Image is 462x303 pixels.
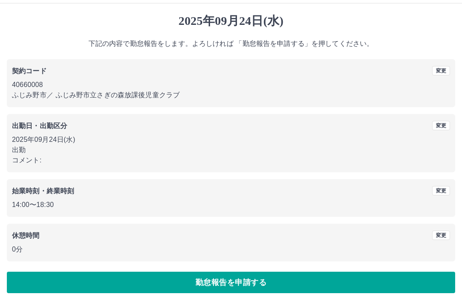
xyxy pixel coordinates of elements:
button: 変更 [432,231,450,240]
button: 変更 [432,121,450,130]
p: 2025年09月24日(水) [12,135,450,145]
button: 変更 [432,186,450,195]
p: ふじみ野市 ／ ふじみ野市立さぎの森放課後児童クラブ [12,90,450,100]
p: 下記の内容で勤怠報告をします。よろしければ 「勤怠報告を申請する」を押してください。 [7,39,455,49]
b: 休憩時間 [12,232,40,239]
button: 勤怠報告を申請する [7,272,455,293]
p: コメント: [12,155,450,165]
p: 14:00 〜 18:30 [12,200,450,210]
button: 変更 [432,66,450,75]
b: 始業時刻・終業時刻 [12,187,74,195]
p: 0分 [12,244,450,255]
p: 40660008 [12,80,450,90]
p: 出勤 [12,145,450,155]
b: 出勤日・出勤区分 [12,122,67,129]
h1: 2025年09月24日(水) [7,14,455,28]
b: 契約コード [12,67,47,75]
